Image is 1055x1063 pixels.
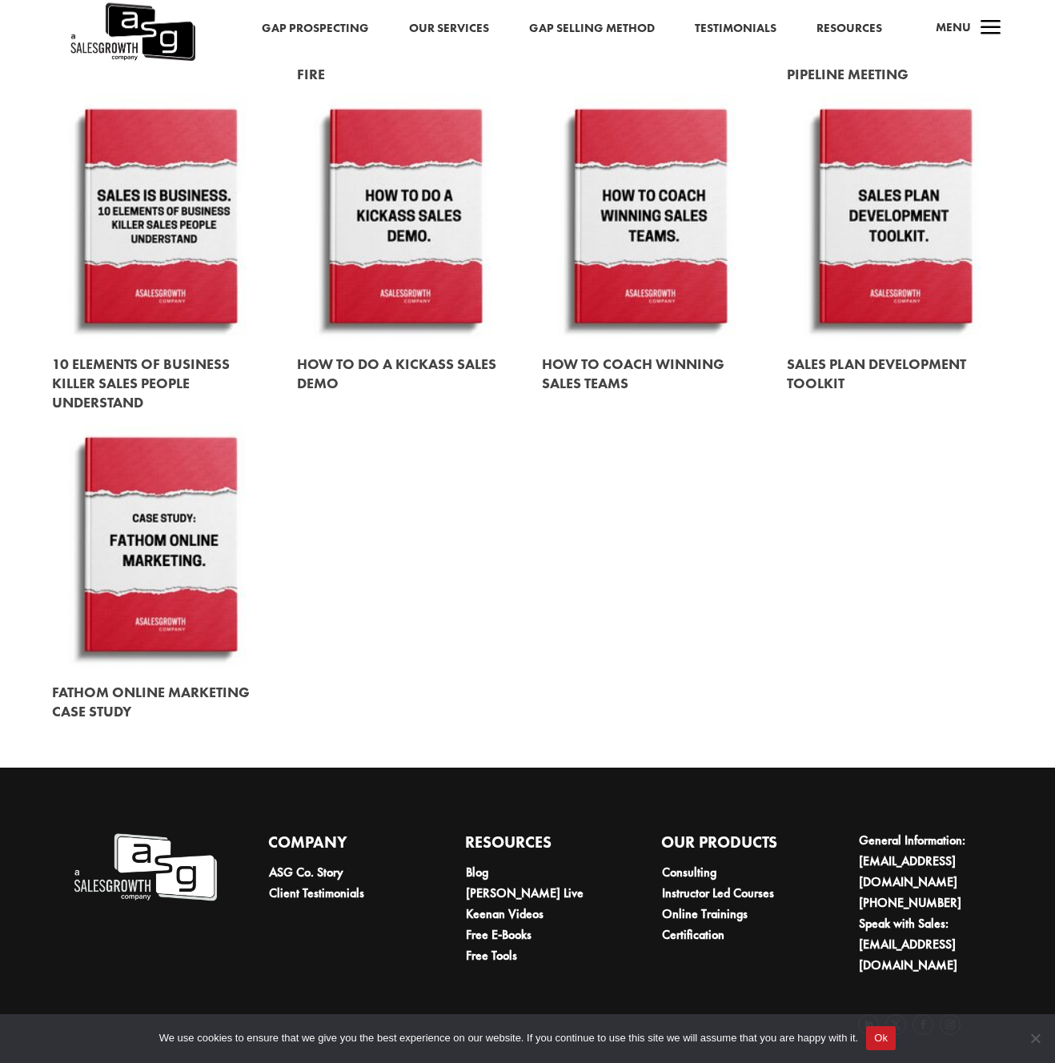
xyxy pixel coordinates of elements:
a: Resources [816,18,882,39]
h4: Company [268,830,414,862]
a: Consulting [662,864,716,880]
a: Gap Selling Method [529,18,655,39]
span: We use cookies to ensure that we give you the best experience on our website. If you continue to ... [159,1030,858,1046]
button: Ok [866,1026,896,1050]
a: Testimonials [695,18,776,39]
a: Client Testimonials [269,884,364,901]
a: Blog [466,864,488,880]
h4: Resources [465,830,611,862]
a: Online Trainings [662,905,748,922]
img: A Sales Growth Company [72,830,218,904]
a: [PHONE_NUMBER] [859,894,961,911]
li: General Information: [859,830,1004,893]
a: [PERSON_NAME] Live [466,884,584,901]
a: ASG Co. Story [269,864,343,880]
li: Speak with Sales: [859,913,1004,976]
a: Keenan Videos [466,905,544,922]
a: [EMAIL_ADDRESS][DOMAIN_NAME] [859,936,957,973]
a: Gap Prospecting [262,18,369,39]
a: Certification [662,926,724,943]
a: Our Services [409,18,489,39]
a: Instructor Led Courses [662,884,774,901]
a: Free Tools [466,947,517,964]
span: Menu [936,19,971,35]
a: [EMAIL_ADDRESS][DOMAIN_NAME] [859,852,957,890]
span: a [975,13,1007,45]
span: No [1027,1030,1043,1046]
h4: Our Products [661,830,807,862]
a: Free E-Books [466,926,532,943]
